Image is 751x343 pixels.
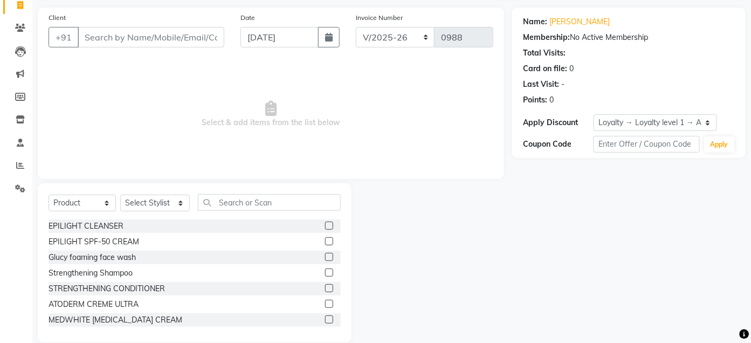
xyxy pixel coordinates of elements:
[569,63,574,74] div: 0
[523,63,567,74] div: Card on file:
[523,94,547,106] div: Points:
[523,32,735,43] div: No Active Membership
[523,32,570,43] div: Membership:
[549,16,610,28] a: [PERSON_NAME]
[356,13,403,23] label: Invoice Number
[523,139,594,150] div: Coupon Code
[49,27,79,47] button: +91
[49,236,139,248] div: EPILIGHT SPF-50 CREAM
[49,60,493,168] span: Select & add items from the list below
[704,136,735,153] button: Apply
[523,117,594,128] div: Apply Discount
[549,94,554,106] div: 0
[523,79,559,90] div: Last Visit:
[594,136,699,153] input: Enter Offer / Coupon Code
[523,47,566,59] div: Total Visits:
[49,221,123,232] div: EPILIGHT CLEANSER
[561,79,564,90] div: -
[49,314,182,326] div: MEDWHITE [MEDICAL_DATA] CREAM
[49,252,136,263] div: Glucy foaming face wash
[523,16,547,28] div: Name:
[198,194,341,211] input: Search or Scan
[49,13,66,23] label: Client
[49,283,165,294] div: STRENGTHENING CONDITIONER
[78,27,224,47] input: Search by Name/Mobile/Email/Code
[49,299,139,310] div: ATODERM CREME ULTRA
[49,267,133,279] div: Strengthening Shampoo
[240,13,255,23] label: Date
